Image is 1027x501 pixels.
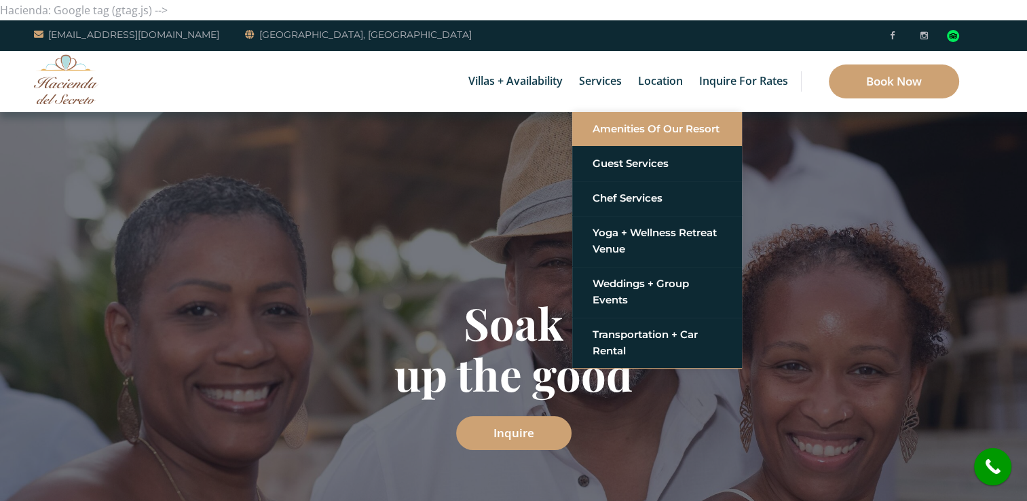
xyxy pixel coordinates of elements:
[572,51,629,112] a: Services
[692,51,795,112] a: Inquire for Rates
[117,297,911,399] h1: Soak up the good
[947,30,959,42] div: Read traveler reviews on Tripadvisor
[593,272,722,312] a: Weddings + Group Events
[974,448,1011,485] a: call
[462,51,569,112] a: Villas + Availability
[631,51,690,112] a: Location
[947,30,959,42] img: Tripadvisor_logomark.svg
[34,26,219,43] a: [EMAIL_ADDRESS][DOMAIN_NAME]
[977,451,1008,482] i: call
[593,186,722,210] a: Chef Services
[829,64,959,98] a: Book Now
[245,26,472,43] a: [GEOGRAPHIC_DATA], [GEOGRAPHIC_DATA]
[593,151,722,176] a: Guest Services
[593,221,722,261] a: Yoga + Wellness Retreat Venue
[593,117,722,141] a: Amenities of Our Resort
[593,322,722,363] a: Transportation + Car Rental
[34,54,98,104] img: Awesome Logo
[456,416,572,450] a: Inquire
